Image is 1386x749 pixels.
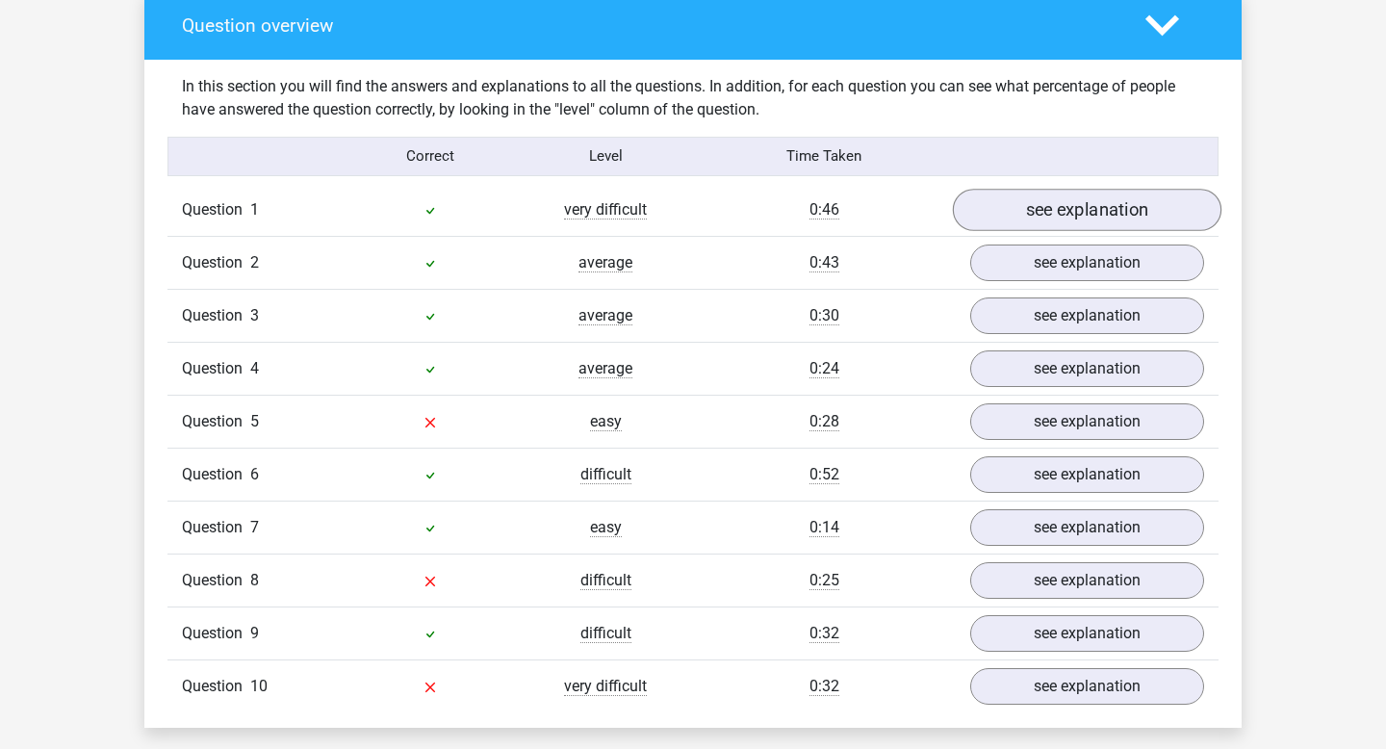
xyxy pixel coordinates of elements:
[953,189,1221,231] a: see explanation
[970,562,1204,599] a: see explanation
[182,675,250,698] span: Question
[182,304,250,327] span: Question
[564,200,647,220] span: very difficult
[182,410,250,433] span: Question
[580,624,631,643] span: difficult
[578,306,632,325] span: average
[250,465,259,483] span: 6
[250,200,259,219] span: 1
[250,624,259,642] span: 9
[250,306,259,324] span: 3
[182,251,250,274] span: Question
[182,622,250,645] span: Question
[518,145,693,168] div: Level
[182,569,250,592] span: Question
[250,518,259,536] span: 7
[809,412,839,431] span: 0:28
[809,624,839,643] span: 0:32
[970,509,1204,546] a: see explanation
[344,145,519,168] div: Correct
[578,253,632,272] span: average
[182,14,1116,37] h4: Question overview
[590,518,622,537] span: easy
[250,253,259,271] span: 2
[580,465,631,484] span: difficult
[970,668,1204,705] a: see explanation
[250,359,259,377] span: 4
[167,75,1219,121] div: In this section you will find the answers and explanations to all the questions. In addition, for...
[809,359,839,378] span: 0:24
[970,297,1204,334] a: see explanation
[250,412,259,430] span: 5
[182,198,250,221] span: Question
[970,615,1204,652] a: see explanation
[970,350,1204,387] a: see explanation
[809,200,839,220] span: 0:46
[564,677,647,696] span: very difficult
[182,463,250,486] span: Question
[970,456,1204,493] a: see explanation
[182,357,250,380] span: Question
[182,516,250,539] span: Question
[578,359,632,378] span: average
[970,245,1204,281] a: see explanation
[250,677,268,695] span: 10
[809,465,839,484] span: 0:52
[693,145,956,168] div: Time Taken
[580,571,631,590] span: difficult
[809,306,839,325] span: 0:30
[250,571,259,589] span: 8
[809,253,839,272] span: 0:43
[809,571,839,590] span: 0:25
[809,677,839,696] span: 0:32
[809,518,839,537] span: 0:14
[590,412,622,431] span: easy
[970,403,1204,440] a: see explanation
